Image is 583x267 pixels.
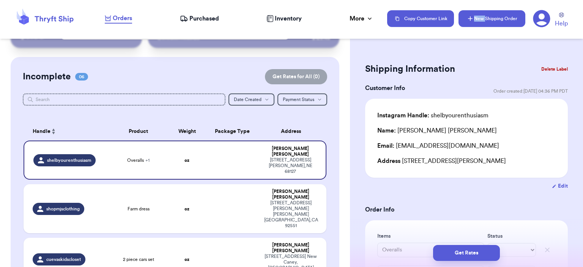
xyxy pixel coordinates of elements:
[47,157,91,163] span: shelbyourenthusiasm
[46,206,80,212] span: shopmjsclothing
[377,111,488,120] div: shelbyourenthusiasm
[275,14,302,23] span: Inventory
[108,122,169,141] th: Product
[552,182,568,190] button: Edit
[264,200,317,229] div: [STREET_ADDRESS][PERSON_NAME] [PERSON_NAME][GEOGRAPHIC_DATA] , CA 92551
[50,127,57,136] button: Sort ascending
[234,97,262,102] span: Date Created
[184,257,189,262] strong: oz
[264,242,317,254] div: [PERSON_NAME] [PERSON_NAME]
[169,122,205,141] th: Weight
[377,141,556,150] div: [EMAIL_ADDRESS][DOMAIN_NAME]
[46,256,81,262] span: cuevaskidscloset
[266,14,302,23] a: Inventory
[277,93,327,106] button: Payment Status
[260,122,326,141] th: Address
[228,93,274,106] button: Date Created
[33,128,50,136] span: Handle
[377,112,429,118] span: Instagram Handle:
[184,158,189,163] strong: oz
[487,232,536,240] label: Status
[264,146,317,157] div: [PERSON_NAME] [PERSON_NAME]
[459,10,525,27] button: New Shipping Order
[387,10,454,27] button: Copy Customer Link
[377,126,497,135] div: [PERSON_NAME] [PERSON_NAME]
[127,157,150,163] span: Overalls
[365,205,568,214] h3: Order Info
[75,73,88,81] span: 06
[184,207,189,211] strong: oz
[105,14,132,24] a: Orders
[23,71,71,83] h2: Incomplete
[189,14,219,23] span: Purchased
[205,122,260,141] th: Package Type
[377,128,396,134] span: Name:
[180,14,219,23] a: Purchased
[493,88,568,94] span: Order created: [DATE] 04:36 PM PDT
[377,232,484,240] label: Items
[365,84,405,93] h3: Customer Info
[377,143,394,149] span: Email:
[433,245,500,261] button: Get Rates
[264,157,317,174] div: [STREET_ADDRESS] [PERSON_NAME] , NE 68127
[23,93,225,106] input: Search
[365,63,455,75] h2: Shipping Information
[265,69,327,84] button: Get Rates for All (0)
[350,14,373,23] div: More
[123,256,154,262] span: 2 piece cars set
[283,97,314,102] span: Payment Status
[555,19,568,28] span: Help
[377,156,556,166] div: [STREET_ADDRESS][PERSON_NAME]
[538,61,571,77] button: Delete Label
[145,158,150,163] span: + 1
[377,158,400,164] span: Address
[555,13,568,28] a: Help
[113,14,132,23] span: Orders
[128,206,150,212] span: Farm dress
[264,189,317,200] div: [PERSON_NAME] [PERSON_NAME]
